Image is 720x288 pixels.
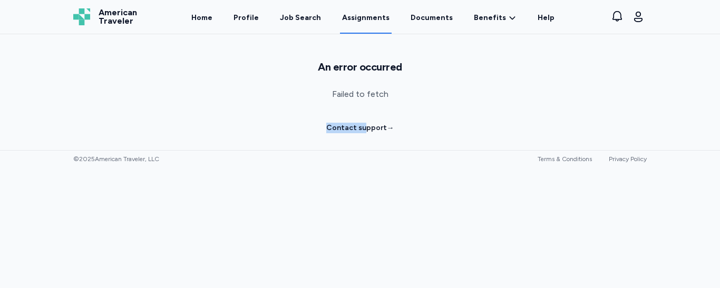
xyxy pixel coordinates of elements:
[474,13,506,23] span: Benefits
[73,155,159,163] span: © 2025 American Traveler, LLC
[73,8,90,25] img: Logo
[387,123,394,132] span: →
[538,155,592,163] a: Terms & Conditions
[280,13,321,23] div: Job Search
[340,1,392,34] a: Assignments
[99,8,137,25] span: American Traveler
[17,59,703,74] h1: An error occurred
[17,87,703,102] p: Failed to fetch
[609,155,647,163] a: Privacy Policy
[326,123,394,133] a: Contact support
[474,13,517,23] a: Benefits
